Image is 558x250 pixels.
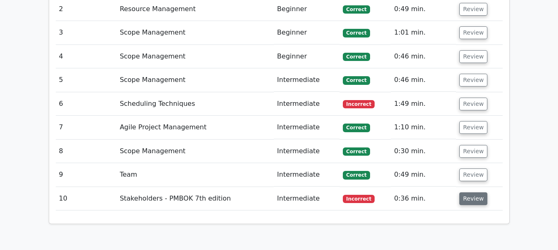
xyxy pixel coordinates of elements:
[459,74,487,86] button: Review
[459,145,487,158] button: Review
[459,98,487,110] button: Review
[56,187,116,210] td: 10
[116,163,274,187] td: Team
[459,168,487,181] button: Review
[56,140,116,163] td: 8
[343,5,370,14] span: Correct
[56,163,116,187] td: 9
[274,21,340,44] td: Beginner
[116,140,274,163] td: Scope Management
[391,163,456,187] td: 0:49 min.
[274,187,340,210] td: Intermediate
[391,45,456,68] td: 0:46 min.
[343,53,370,61] span: Correct
[459,192,487,205] button: Review
[391,187,456,210] td: 0:36 min.
[459,50,487,63] button: Review
[116,21,274,44] td: Scope Management
[274,140,340,163] td: Intermediate
[274,116,340,139] td: Intermediate
[343,29,370,37] span: Correct
[116,116,274,139] td: Agile Project Management
[274,163,340,187] td: Intermediate
[274,92,340,116] td: Intermediate
[459,3,487,16] button: Review
[116,45,274,68] td: Scope Management
[459,121,487,134] button: Review
[343,100,375,108] span: Incorrect
[56,45,116,68] td: 4
[343,171,370,179] span: Correct
[391,21,456,44] td: 1:01 min.
[116,187,274,210] td: Stakeholders - PMBOK 7th edition
[56,92,116,116] td: 6
[343,195,375,203] span: Incorrect
[391,68,456,92] td: 0:46 min.
[343,124,370,132] span: Correct
[343,76,370,84] span: Correct
[56,21,116,44] td: 3
[56,68,116,92] td: 5
[274,45,340,68] td: Beginner
[459,26,487,39] button: Review
[274,68,340,92] td: Intermediate
[391,92,456,116] td: 1:49 min.
[391,116,456,139] td: 1:10 min.
[116,92,274,116] td: Scheduling Techniques
[56,116,116,139] td: 7
[343,147,370,156] span: Correct
[391,140,456,163] td: 0:30 min.
[116,68,274,92] td: Scope Management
